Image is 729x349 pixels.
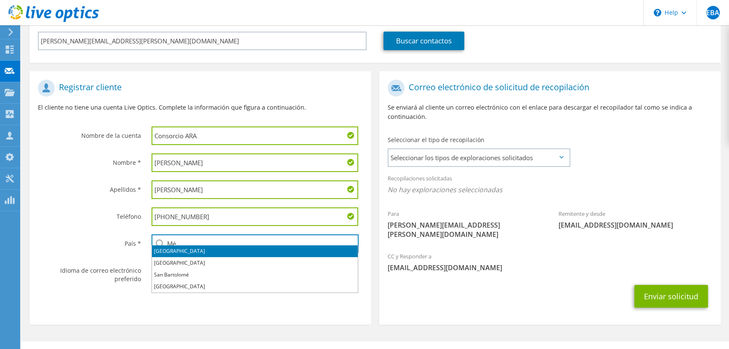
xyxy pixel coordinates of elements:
[152,269,358,281] li: San Bartolomé
[38,207,141,221] label: Teléfono
[152,245,358,257] li: [GEOGRAPHIC_DATA]
[152,257,358,269] li: [GEOGRAPHIC_DATA]
[388,149,569,166] span: Seleccionar los tipos de exploraciones solicitados
[706,6,720,19] span: EBA
[383,32,464,50] a: Buscar contactos
[38,153,141,167] label: Nombre *
[379,205,550,243] div: Para
[388,263,712,272] span: [EMAIL_ADDRESS][DOMAIN_NAME]
[152,281,358,293] li: [GEOGRAPHIC_DATA]
[38,80,358,97] h1: Registrar cliente
[379,247,721,277] div: CC y Responder a
[558,220,712,230] span: [EMAIL_ADDRESS][DOMAIN_NAME]
[38,234,141,248] label: País *
[550,205,720,234] div: Remitente y desde
[379,169,721,201] div: Recopilaciones solicitadas
[38,103,362,112] p: El cliente no tiene una cuenta Live Optics. Complete la información que figura a continuación.
[388,103,712,121] p: Se enviará al cliente un correo electrónico con el enlace para descargar el recopilador tal como ...
[388,220,541,239] span: [PERSON_NAME][EMAIL_ADDRESS][PERSON_NAME][DOMAIN_NAME]
[654,9,661,16] svg: \n
[634,285,708,308] button: Enviar solicitud
[38,261,141,283] label: Idioma de correo electrónico preferido
[38,126,141,140] label: Nombre de la cuenta
[38,180,141,194] label: Apellidos *
[388,185,712,194] span: No hay exploraciones seleccionadas
[388,80,708,97] h1: Correo electrónico de solicitud de recopilación
[388,136,484,144] label: Seleccionar el tipo de recopilación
